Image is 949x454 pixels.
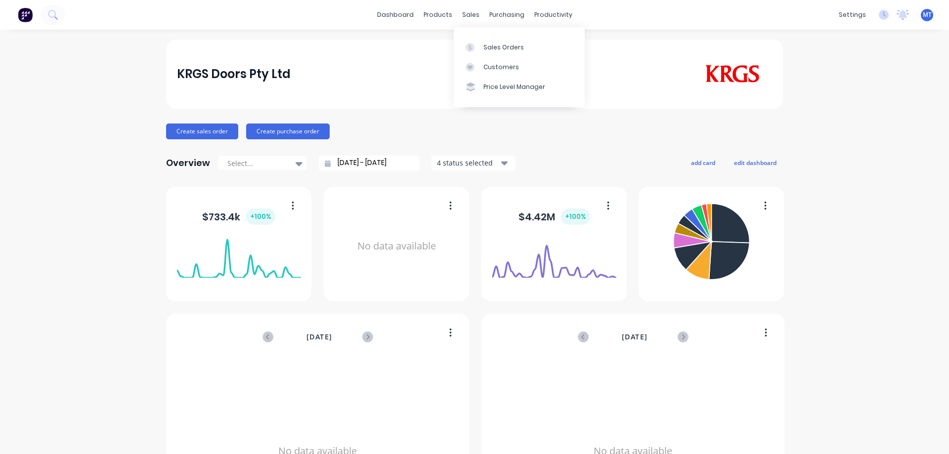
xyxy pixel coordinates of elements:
[923,10,932,19] span: MT
[306,331,332,342] span: [DATE]
[703,65,762,83] img: KRGS Doors Pty Ltd
[246,124,330,139] button: Create purchase order
[483,43,524,52] div: Sales Orders
[431,156,516,170] button: 4 status selected
[483,83,545,91] div: Price Level Manager
[454,77,585,97] a: Price Level Manager
[246,208,275,225] div: + 100 %
[454,37,585,57] a: Sales Orders
[728,156,783,169] button: edit dashboard
[685,156,722,169] button: add card
[483,63,519,72] div: Customers
[372,7,419,22] a: dashboard
[454,57,585,77] a: Customers
[166,153,210,173] div: Overview
[529,7,577,22] div: productivity
[457,7,484,22] div: sales
[335,200,459,293] div: No data available
[419,7,457,22] div: products
[166,124,238,139] button: Create sales order
[518,208,590,225] div: $ 4.42M
[437,158,499,168] div: 4 status selected
[561,208,590,225] div: + 100 %
[177,64,291,84] div: KRGS Doors Pty Ltd
[622,331,647,342] span: [DATE]
[18,7,33,22] img: Factory
[484,7,529,22] div: purchasing
[834,7,871,22] div: settings
[202,208,275,225] div: $ 733.4k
